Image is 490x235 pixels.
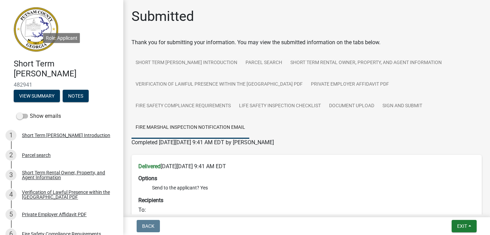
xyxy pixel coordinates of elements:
button: View Summary [14,90,60,102]
h1: Submitted [131,8,194,25]
div: Parcel search [22,153,51,158]
div: 4 [5,189,16,200]
div: Private Employer Affidavit PDF [22,212,87,217]
div: Short Term Rental Owner, Property, and Agent Information [22,170,112,180]
li: Send to the applicant? Yes [152,184,475,191]
h4: Short Term [PERSON_NAME] [14,59,118,79]
a: Life Safety Inspection Checklist [235,95,325,117]
label: Show emails [16,112,61,120]
div: 3 [5,170,16,181]
h6: [DATE][DATE] 9:41 AM EDT [138,163,475,170]
div: 2 [5,150,16,161]
a: Parcel search [241,52,286,74]
a: Sign and Submit [378,95,426,117]
a: Document Upload [325,95,378,117]
div: Role: Applicant [43,33,80,43]
strong: Options [138,175,157,182]
button: Exit [452,220,477,232]
span: Back [142,223,154,229]
a: Fire Safety Compliance Requirements [131,95,235,117]
div: Short Term [PERSON_NAME] Introduction [22,133,110,138]
strong: Delivered [138,163,161,170]
a: Fire Marshal Inspection Notification Email [131,117,249,139]
span: Exit [457,223,467,229]
a: Private Employer Affidavit PDF [307,74,393,96]
button: Notes [63,90,89,102]
span: Completed [DATE][DATE] 9:41 AM EDT by [PERSON_NAME] [131,139,274,146]
h6: To: [138,207,475,213]
wm-modal-confirm: Notes [63,94,89,99]
strong: Recipients [138,197,163,203]
button: Back [137,220,160,232]
wm-modal-confirm: Summary [14,94,60,99]
div: Thank you for submitting your information. You may view the submitted information on the tabs below. [131,38,482,47]
div: 1 [5,130,16,141]
div: 5 [5,209,16,220]
div: Verification of Lawful Presence within the [GEOGRAPHIC_DATA] PDF [22,190,112,199]
span: 482941 [14,82,110,88]
a: Short Term [PERSON_NAME] Introduction [131,52,241,74]
img: Putnam County, Georgia [14,7,58,52]
a: Short Term Rental Owner, Property, and Agent Information [286,52,446,74]
a: Verification of Lawful Presence within the [GEOGRAPHIC_DATA] PDF [131,74,307,96]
